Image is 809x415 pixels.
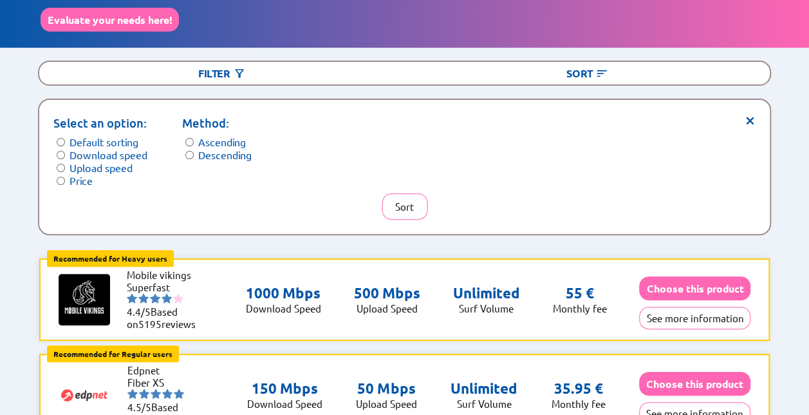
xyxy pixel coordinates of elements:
p: Method: [182,114,252,132]
button: Choose this product [639,372,750,396]
img: Logo of Mobile vikings [59,274,110,325]
p: 35.95 € [553,380,602,398]
img: starnr4 [162,389,172,399]
span: 4.4/5 [127,305,151,318]
span: × [745,114,756,124]
label: Download speed [70,148,147,161]
li: Superfast [127,281,204,293]
img: starnr2 [139,389,149,399]
button: See more information [639,307,750,329]
button: Evaluate your needs here! [41,8,179,32]
label: Descending [198,148,252,161]
p: Surf Volume [452,302,519,314]
div: Sort [405,62,770,84]
p: Unlimited [452,284,519,302]
img: starnr5 [173,293,183,304]
span: 4.5/5 [127,401,151,413]
li: Fiber XS [127,376,205,389]
span: 5195 [138,318,162,330]
label: Default sorting [70,135,138,148]
img: starnr3 [150,293,160,304]
b: Recommended for Regular users [53,349,172,359]
p: Select an option: [53,114,147,132]
label: Ascending [198,135,246,148]
p: Upload Speed [354,302,420,314]
img: starnr5 [174,389,184,399]
p: Download Speed [247,398,322,410]
p: 500 Mbps [354,284,420,302]
a: Choose this product [639,378,750,390]
li: Mobile vikings [127,269,204,281]
p: 50 Mbps [356,380,417,398]
img: starnr4 [162,293,172,304]
p: Monthly fee [552,302,606,314]
img: Button open the sorting menu [595,67,608,80]
li: Based on reviews [127,305,204,330]
label: Upload speed [70,161,133,174]
img: starnr1 [127,293,137,304]
button: Sort [382,193,427,220]
img: starnr1 [127,389,138,399]
img: Button open the filtering menu [233,67,246,80]
a: See more information [639,312,750,324]
p: Upload Speed [356,398,417,410]
label: Price [70,174,93,187]
p: 55 € [565,284,593,302]
p: Download Speed [246,302,321,314]
p: Unlimited [451,380,517,398]
p: Monthly fee [551,398,605,410]
button: Choose this product [639,276,750,300]
p: 150 Mbps [247,380,322,398]
p: 1000 Mbps [246,284,321,302]
p: Surf Volume [451,398,517,410]
li: Edpnet [127,364,205,376]
img: starnr2 [138,293,149,304]
img: starnr3 [151,389,161,399]
div: Filter [39,62,404,84]
a: Choose this product [639,282,750,294]
b: Recommended for Heavy users [53,253,167,264]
